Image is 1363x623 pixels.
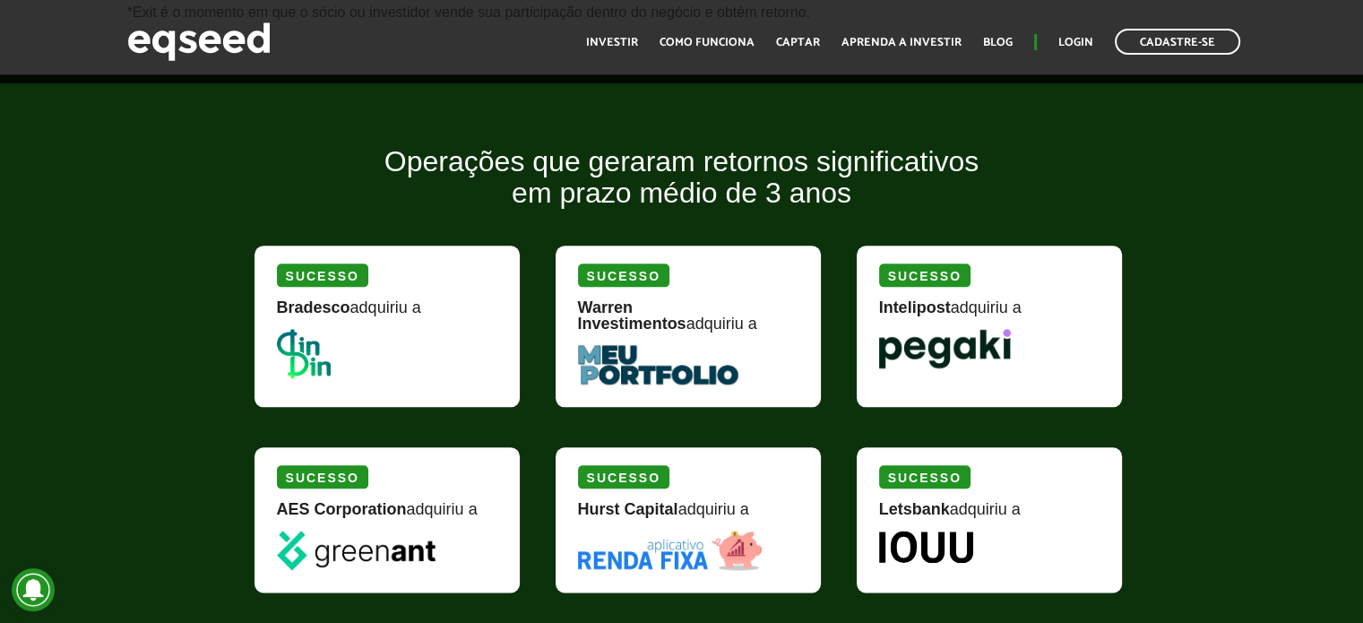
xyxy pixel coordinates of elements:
[879,264,970,287] div: Sucesso
[1058,37,1093,48] a: Login
[879,531,973,563] img: Iouu
[578,500,678,518] strong: Hurst Capital
[578,299,798,345] div: adquiriu a
[879,500,950,518] strong: Letsbank
[879,299,951,316] strong: Intelipost
[241,146,1123,236] h2: Operações que geraram retornos significativos em prazo médio de 3 anos
[660,37,755,48] a: Como funciona
[277,531,436,570] img: greenant
[277,329,331,378] img: DinDin
[277,500,407,518] strong: AES Corporation
[277,299,350,316] strong: Bradesco
[586,37,638,48] a: Investir
[879,501,1100,531] div: adquiriu a
[983,37,1013,48] a: Blog
[127,18,271,65] img: EqSeed
[578,465,669,489] div: Sucesso
[879,465,970,489] div: Sucesso
[578,531,763,570] img: Renda Fixa
[578,345,738,385] img: MeuPortfolio
[841,37,962,48] a: Aprenda a investir
[879,329,1011,368] img: Pegaki
[578,299,686,333] strong: Warren Investimentos
[879,299,1100,329] div: adquiriu a
[277,465,368,489] div: Sucesso
[578,501,798,531] div: adquiriu a
[277,264,368,287] div: Sucesso
[277,501,497,531] div: adquiriu a
[776,37,820,48] a: Captar
[277,299,497,329] div: adquiriu a
[578,264,669,287] div: Sucesso
[1115,29,1240,55] a: Cadastre-se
